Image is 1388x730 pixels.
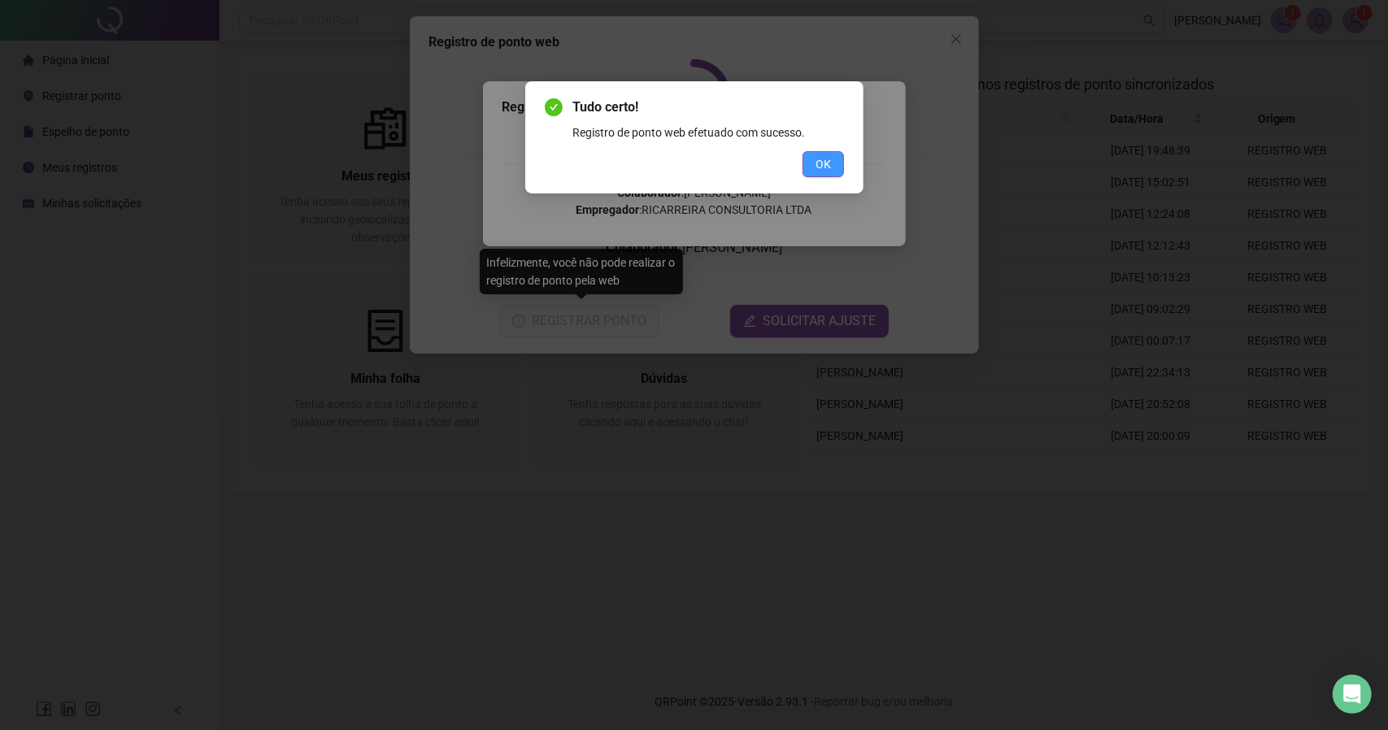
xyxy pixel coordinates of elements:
[803,151,844,177] button: OK
[572,124,844,141] div: Registro de ponto web efetuado com sucesso.
[572,98,844,117] span: Tudo certo!
[1333,675,1372,714] div: Open Intercom Messenger
[816,155,831,173] span: OK
[545,98,563,116] span: check-circle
